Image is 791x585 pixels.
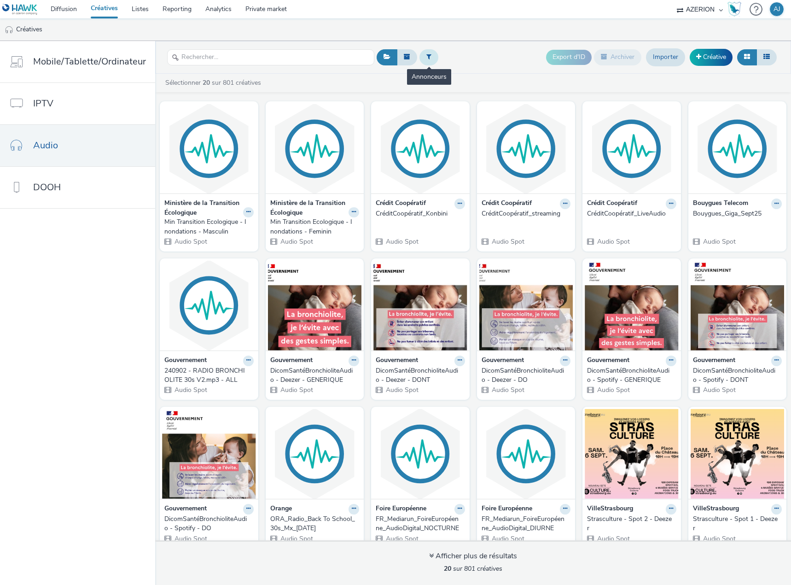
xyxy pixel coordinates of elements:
[376,366,465,385] a: DicomSantéBronchioliteAudio - Deezer - DONT
[164,217,250,236] div: Min Transition Ecologique - Inondations - Masculin
[596,237,630,246] span: Audio Spot
[376,515,465,533] a: FR_Mediarun_FoireEuropéenne_AudioDigital_NOCTURNE
[587,515,676,533] a: Strasculture - Spot 2 - Deezer
[594,49,641,65] button: Archiver
[691,104,785,193] img: Bouygues_Giga_Sept25 visual
[585,261,679,351] img: DicomSantéBronchioliteAudio - Spotify - GENERIQUE visual
[270,504,292,515] strong: Orange
[429,551,517,562] div: Afficher plus de résultats
[693,209,779,218] div: Bouygues_Giga_Sept25
[270,366,356,385] div: DicomSantéBronchioliteAudio - Deezer - GENERIQUE
[587,515,673,533] div: Strasculture - Spot 2 - Deezer
[585,104,679,193] img: CréditCoopératif_LiveAudio visual
[693,366,782,385] a: DicomSantéBronchioliteAudio - Spotify - DONT
[33,55,146,68] span: Mobile/Tablette/Ordinateur
[587,366,673,385] div: DicomSantéBronchioliteAudio - Spotify - GENERIQUE
[268,104,362,193] img: Min Transition Ecologique - Inondations - Feminin visual
[702,534,736,543] span: Audio Spot
[693,515,779,533] div: Strasculture - Spot 1 - Deezer
[376,199,426,209] strong: Crédit Coopératif
[279,386,313,394] span: Audio Spot
[373,104,467,193] img: CréditCoopératif_Konbini visual
[756,49,777,65] button: Liste
[385,386,419,394] span: Audio Spot
[587,366,676,385] a: DicomSantéBronchioliteAudio - Spotify - GENERIQUE
[587,199,637,209] strong: Crédit Coopératif
[33,139,58,152] span: Audio
[646,48,685,66] a: Importer
[444,564,502,573] span: sur 801 créatives
[270,356,313,366] strong: Gouvernement
[270,217,360,236] a: Min Transition Ecologique - Inondations - Feminin
[596,534,630,543] span: Audio Spot
[376,356,418,366] strong: Gouvernement
[373,261,467,351] img: DicomSantéBronchioliteAudio - Deezer - DONT visual
[162,261,256,351] img: 240902 - RADIO BRONCHIOLITE 30s V2.mp3 - ALL visual
[174,237,207,246] span: Audio Spot
[164,515,250,533] div: DicomSantéBronchioliteAudio - Spotify - DO
[164,366,250,385] div: 240902 - RADIO BRONCHIOLITE 30s V2.mp3 - ALL
[162,104,256,193] img: Min Transition Ecologique - Inondations - Masculin visual
[164,515,254,533] a: DicomSantéBronchioliteAudio - Spotify - DO
[279,237,313,246] span: Audio Spot
[702,237,736,246] span: Audio Spot
[587,356,629,366] strong: Gouvernement
[774,2,780,16] div: AJ
[479,261,573,351] img: DicomSantéBronchioliteAudio - Deezer - DO visual
[727,2,741,17] img: Hawk Academy
[270,515,360,533] a: ORA_Radio_Back To School_30s_Mx_[DATE]
[479,104,573,193] img: CréditCoopératif_streaming visual
[164,366,254,385] a: 240902 - RADIO BRONCHIOLITE 30s V2.mp3 - ALL
[587,504,633,515] strong: VilleStrasbourg
[444,564,451,573] strong: 20
[693,366,779,385] div: DicomSantéBronchioliteAudio - Spotify - DONT
[164,199,241,217] strong: Ministère de la Transition Écologique
[164,356,207,366] strong: Gouvernement
[546,50,592,64] button: Export d'ID
[279,534,313,543] span: Audio Spot
[587,209,673,218] div: CréditCoopératif_LiveAudio
[693,504,739,515] strong: VilleStrasbourg
[587,209,676,218] a: CréditCoopératif_LiveAudio
[164,217,254,236] a: Min Transition Ecologique - Inondations - Masculin
[491,386,524,394] span: Audio Spot
[491,534,524,543] span: Audio Spot
[482,515,571,533] a: FR_Mediarun_FoireEuropéenne_AudioDigital_DIURNE
[585,409,679,499] img: Strasculture - Spot 2 - Deezer visual
[164,78,265,87] a: Sélectionner sur 801 créatives
[162,409,256,499] img: DicomSantéBronchioliteAudio - Spotify - DO visual
[691,261,785,351] img: DicomSantéBronchioliteAudio - Spotify - DONT visual
[479,409,573,499] img: FR_Mediarun_FoireEuropéenne_AudioDigital_DIURNE visual
[167,49,374,65] input: Rechercher...
[270,199,347,217] strong: Ministère de la Transition Écologique
[2,4,38,15] img: undefined Logo
[376,504,426,515] strong: Foire Européenne
[482,199,532,209] strong: Crédit Coopératif
[385,534,419,543] span: Audio Spot
[693,356,735,366] strong: Gouvernement
[482,356,524,366] strong: Gouvernement
[268,261,362,351] img: DicomSantéBronchioliteAudio - Deezer - GENERIQUE visual
[482,209,571,218] a: CréditCoopératif_streaming
[385,237,419,246] span: Audio Spot
[270,366,360,385] a: DicomSantéBronchioliteAudio - Deezer - GENERIQUE
[5,25,14,35] img: audio
[727,2,745,17] a: Hawk Academy
[482,366,567,385] div: DicomSantéBronchioliteAudio - Deezer - DO
[376,515,461,533] div: FR_Mediarun_FoireEuropéenne_AudioDigital_NOCTURNE
[174,386,207,394] span: Audio Spot
[693,199,748,209] strong: Bouygues Telecom
[174,534,207,543] span: Audio Spot
[373,409,467,499] img: FR_Mediarun_FoireEuropéenne_AudioDigital_NOCTURNE visual
[164,504,207,515] strong: Gouvernement
[693,209,782,218] a: Bouygues_Giga_Sept25
[702,386,736,394] span: Audio Spot
[691,409,785,499] img: Strasculture - Spot 1 - Deezer visual
[376,209,461,218] div: CréditCoopératif_Konbini
[33,181,61,194] span: DOOH
[203,78,210,87] strong: 20
[482,504,532,515] strong: Foire Européenne
[482,515,567,533] div: FR_Mediarun_FoireEuropéenne_AudioDigital_DIURNE
[376,209,465,218] a: CréditCoopératif_Konbini
[270,515,356,533] div: ORA_Radio_Back To School_30s_Mx_[DATE]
